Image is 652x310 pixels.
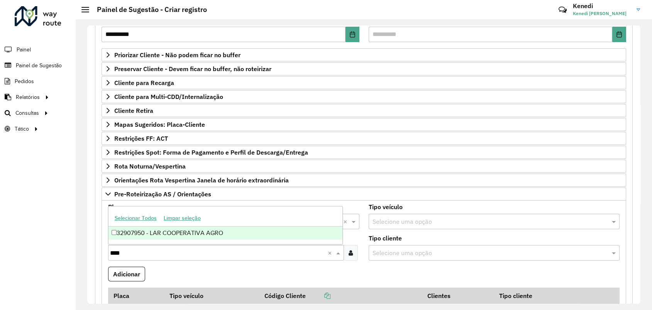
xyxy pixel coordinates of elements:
a: Orientações Rota Vespertina Janela de horário extraordinária [102,174,626,187]
a: Restrições FF: ACT [102,132,626,145]
span: Priorizar Cliente - Não podem ficar no buffer [114,52,240,58]
th: Tipo veículo [164,288,259,304]
label: Placa [108,202,124,211]
th: Clientes [422,288,494,304]
a: Restrições Spot: Forma de Pagamento e Perfil de Descarga/Entrega [102,146,626,159]
a: Priorizar Cliente - Não podem ficar no buffer [102,48,626,61]
span: Relatórios [16,93,40,101]
label: Tipo veículo [369,202,403,211]
th: Tipo cliente [494,288,587,304]
span: Clear all [343,217,350,226]
a: Contato Rápido [554,2,571,18]
label: Tipo cliente [369,233,402,243]
button: Limpar seleção [160,212,204,224]
h3: Kenedi [573,2,631,10]
span: Cliente para Recarga [114,80,174,86]
span: Pre-Roteirização AS / Orientações [114,191,211,197]
h2: Painel de Sugestão - Criar registro [89,5,207,14]
button: Selecionar Todos [111,212,160,224]
a: Cliente Retira [102,104,626,117]
span: Mapas Sugeridos: Placa-Cliente [114,121,205,128]
span: Orientações Rota Vespertina Janela de horário extraordinária [114,177,289,183]
th: Código Cliente [259,288,422,304]
span: Preservar Cliente - Devem ficar no buffer, não roteirizar [114,66,271,72]
span: Consultas [15,109,39,117]
span: Kenedi [PERSON_NAME] [573,10,631,17]
span: Painel de Sugestão [16,61,62,70]
a: Cliente para Recarga [102,76,626,89]
th: Placa [108,288,164,304]
span: Pedidos [15,77,34,85]
span: Painel [17,46,31,54]
span: Clear all [328,248,334,257]
button: Choose Date [612,27,626,42]
ng-dropdown-panel: Options list [108,206,343,244]
span: Cliente Retira [114,107,153,114]
a: Copiar [306,292,330,300]
a: Rota Noturna/Vespertina [102,160,626,173]
div: 32907950 - LAR COOPERATIVA AGRO [108,227,342,240]
a: Cliente para Multi-CDD/Internalização [102,90,626,103]
span: Restrições FF: ACT [114,135,168,141]
span: Restrições Spot: Forma de Pagamento e Perfil de Descarga/Entrega [114,149,308,155]
button: Choose Date [345,27,359,42]
button: Adicionar [108,267,145,281]
span: Cliente para Multi-CDD/Internalização [114,94,223,100]
a: Preservar Cliente - Devem ficar no buffer, não roteirizar [102,62,626,75]
span: Rota Noturna/Vespertina [114,163,186,169]
a: Pre-Roteirização AS / Orientações [102,187,626,201]
a: Mapas Sugeridos: Placa-Cliente [102,118,626,131]
span: Tático [15,125,29,133]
